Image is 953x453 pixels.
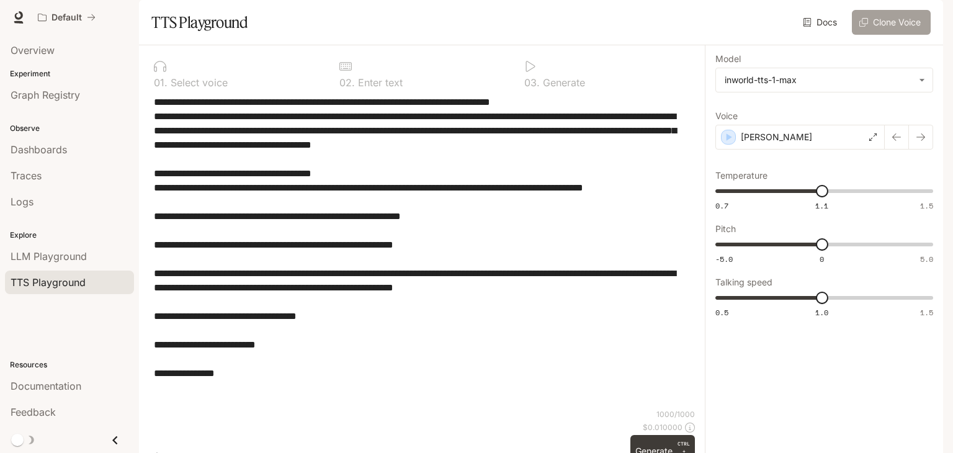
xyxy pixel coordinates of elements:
span: 5.0 [920,254,933,264]
button: All workspaces [32,5,101,30]
span: 1.1 [815,200,828,211]
p: 0 3 . [524,78,540,87]
span: -5.0 [715,254,733,264]
p: $ 0.010000 [643,422,682,433]
p: 1000 / 1000 [656,409,695,419]
span: 1.5 [920,307,933,318]
a: Docs [800,10,842,35]
button: Clone Voice [852,10,931,35]
span: 1.5 [920,200,933,211]
span: 0.7 [715,200,728,211]
p: Select voice [168,78,228,87]
div: inworld-tts-1-max [725,74,913,86]
div: inworld-tts-1-max [716,68,933,92]
span: 0.5 [715,307,728,318]
p: 0 1 . [154,78,168,87]
p: Default [51,12,82,23]
p: 0 2 . [339,78,355,87]
p: [PERSON_NAME] [741,131,812,143]
p: Voice [715,112,738,120]
span: 1.0 [815,307,828,318]
p: Generate [540,78,585,87]
span: 0 [820,254,824,264]
p: Enter text [355,78,403,87]
h1: TTS Playground [151,10,248,35]
p: Pitch [715,225,736,233]
p: Temperature [715,171,767,180]
p: Talking speed [715,278,772,287]
p: Model [715,55,741,63]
